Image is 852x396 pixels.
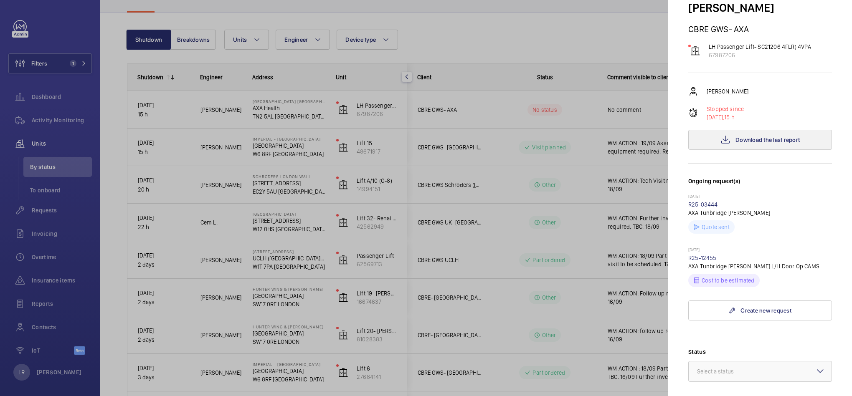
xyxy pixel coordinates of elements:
div: Select a status [697,367,755,376]
p: LH Passenger Lift- SC21206 4FLR) 4VPA [709,43,811,51]
p: Stopped since [707,105,744,113]
a: Create new request [688,300,832,320]
p: [DATE] [688,194,832,200]
p: AXA Tunbridge [PERSON_NAME] [688,209,832,217]
span: Download the last report [735,136,800,143]
p: Quote sent [702,223,730,231]
p: 15 h [707,113,744,121]
button: Download the last report [688,130,832,150]
p: CBRE GWS- AXA [688,24,832,34]
p: 67987206 [709,51,811,59]
p: [DATE] [688,247,832,254]
img: elevator.svg [690,46,700,56]
span: [DATE], [707,114,724,121]
p: Cost to be estimated [702,276,755,285]
a: R25-12455 [688,255,717,261]
h3: Ongoing request(s) [688,177,832,194]
a: R25-03444 [688,201,718,208]
p: [PERSON_NAME] [707,87,748,96]
label: Status [688,348,832,356]
p: AXA Tunbridge [PERSON_NAME] L/H Door Op CAMS [688,262,832,270]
